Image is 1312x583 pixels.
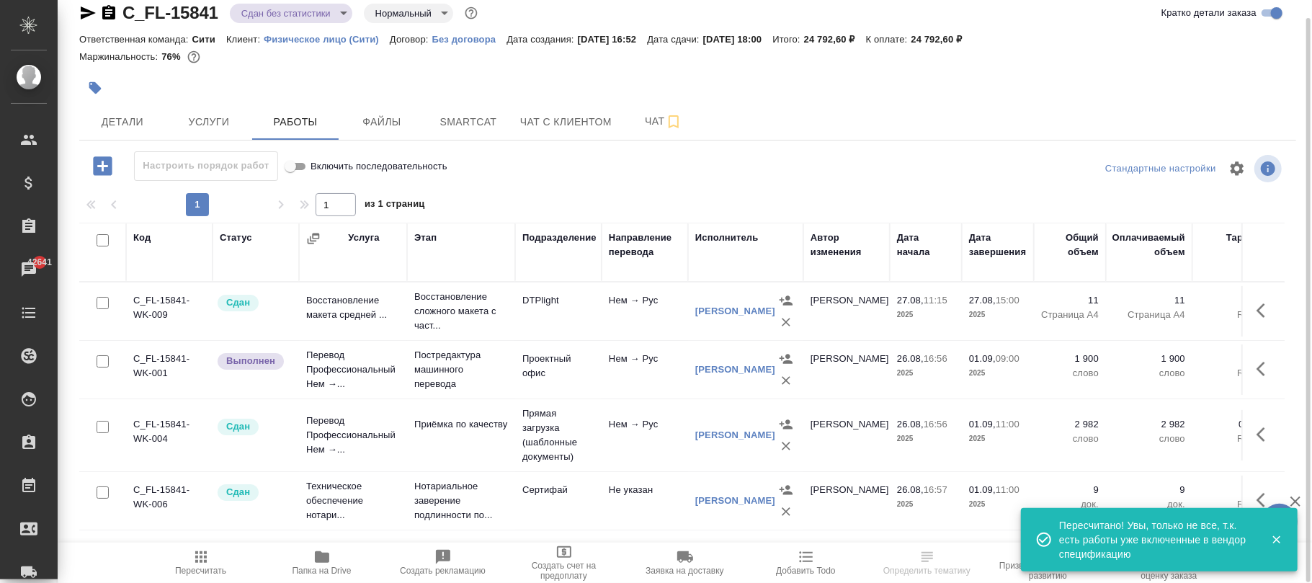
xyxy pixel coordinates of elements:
[803,476,890,526] td: [PERSON_NAME]
[226,419,250,434] p: Сдан
[1113,293,1185,308] p: 11
[775,435,797,457] button: Удалить
[299,406,407,464] td: Перевод Профессиональный Нем →...
[866,34,911,45] p: К оплате:
[414,290,508,333] p: Восстановление сложного макета с част...
[897,419,924,430] p: 26.08,
[969,353,996,364] p: 01.09,
[79,4,97,22] button: Скопировать ссылку для ЯМессенджера
[126,344,213,395] td: C_FL-15841-WK-001
[365,195,425,216] span: из 1 страниц
[775,370,797,391] button: Удалить
[306,231,321,246] button: Сгруппировать
[775,348,797,370] button: Назначить
[237,7,335,19] button: Сдан без статистики
[161,51,184,62] p: 76%
[867,543,988,583] button: Определить тематику
[1041,432,1099,446] p: слово
[299,286,407,337] td: Восстановление макета средней ...
[969,419,996,430] p: 01.09,
[220,231,252,245] div: Статус
[996,484,1019,495] p: 11:00
[988,543,1109,583] button: Призвать менеджера по развитию
[1200,366,1257,380] p: RUB
[695,495,775,506] a: [PERSON_NAME]
[897,484,924,495] p: 26.08,
[924,419,947,430] p: 16:56
[79,51,161,62] p: Маржинальность:
[996,295,1019,306] p: 15:00
[414,417,508,432] p: Приёмка по качеству
[775,290,797,311] button: Назначить
[126,476,213,526] td: C_FL-15841-WK-006
[1113,432,1185,446] p: слово
[4,252,54,288] a: 42641
[230,4,352,23] div: Сдан без статистики
[299,341,407,399] td: Перевод Профессиональный Нем →...
[390,34,432,45] p: Договор:
[1041,352,1099,366] p: 1 900
[803,410,890,460] td: [PERSON_NAME]
[348,231,379,245] div: Услуга
[969,308,1027,322] p: 2025
[226,354,275,368] p: Выполнен
[1113,483,1185,497] p: 9
[1200,308,1257,322] p: RUB
[969,295,996,306] p: 27.08,
[184,48,203,66] button: 4933.56 RUB;
[364,4,453,23] div: Сдан без статистики
[1113,352,1185,366] p: 1 900
[602,286,688,337] td: Нем → Рус
[432,34,507,45] p: Без договора
[1041,293,1099,308] p: 11
[924,484,947,495] p: 16:57
[629,112,698,130] span: Чат
[400,566,486,576] span: Создать рекламацию
[695,306,775,316] a: [PERSON_NAME]
[1041,366,1099,380] p: слово
[515,476,602,526] td: Сертифай
[969,432,1027,446] p: 2025
[996,561,1100,581] span: Призвать менеджера по развитию
[226,485,250,499] p: Сдан
[969,497,1027,512] p: 2025
[1113,308,1185,322] p: Страница А4
[924,295,947,306] p: 11:15
[216,352,292,371] div: Исполнитель завершил работу
[1262,504,1298,540] button: 🙏
[414,348,508,391] p: Постредактура машинного перевода
[140,543,262,583] button: Пересчитать
[811,231,883,259] div: Автор изменения
[1059,518,1249,561] div: Пересчитано! Увы, только не все, т.к. есть работы уже включенные в вендор спецификацию
[126,410,213,460] td: C_FL-15841-WK-004
[646,566,723,576] span: Заявка на доставку
[804,34,866,45] p: 24 792,60 ₽
[122,3,218,22] a: C_FL-15841
[776,566,835,576] span: Добавить Todo
[515,344,602,395] td: Проектный офис
[133,231,151,245] div: Код
[1113,366,1185,380] p: слово
[578,34,648,45] p: [DATE] 16:52
[261,113,330,131] span: Работы
[897,366,955,380] p: 2025
[100,4,117,22] button: Скопировать ссылку
[1113,497,1185,512] p: док.
[1226,231,1257,245] div: Тариф
[192,34,226,45] p: Сити
[602,410,688,460] td: Нем → Рус
[803,286,890,337] td: [PERSON_NAME]
[1112,231,1185,259] div: Оплачиваемый объем
[924,353,947,364] p: 16:56
[1200,432,1257,446] p: RUB
[775,479,797,501] button: Назначить
[1161,6,1257,20] span: Кратко детали заказа
[264,32,390,45] a: Физическое лицо (Сити)
[969,366,1027,380] p: 2025
[506,34,577,45] p: Дата создания:
[79,72,111,104] button: Добавить тэг
[126,286,213,337] td: C_FL-15841-WK-009
[1041,417,1099,432] p: 2 982
[520,113,612,131] span: Чат с клиентом
[1254,155,1285,182] span: Посмотреть информацию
